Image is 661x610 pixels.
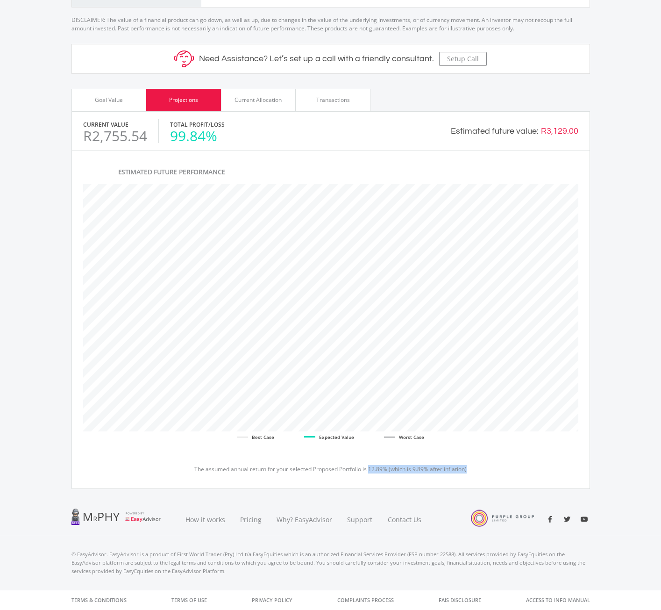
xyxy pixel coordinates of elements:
[199,54,434,64] h5: Need Assistance? Let’s set up a call with a friendly consultant.
[83,121,128,129] label: Current Value
[118,167,225,176] span: Estimated Future Performance
[252,590,292,610] a: Privacy Policy
[439,590,481,610] a: FAIS Disclosure
[83,129,147,143] div: R2,755.54
[95,96,123,104] div: Goal Value
[233,504,269,535] a: Pricing
[235,96,282,104] div: Current Allocation
[304,431,354,443] li: Expected Value
[384,431,424,443] li: Worst Case
[526,590,590,610] a: Access to Info Manual
[178,504,233,535] a: How it works
[269,504,340,535] a: Why? EasyAdvisor
[237,431,274,443] li: Best Case
[337,590,394,610] a: Complaints Process
[451,125,539,137] div: Estimated future value:
[439,52,487,66] button: Setup Call
[316,96,350,104] div: Transactions
[71,550,590,575] p: © EasyAdvisor. EasyAdvisor is a product of First World Trader (Pty) Ltd t/a EasyEquities which is...
[170,121,225,129] label: Total Profit/Loss
[340,504,380,535] a: Support
[170,129,225,143] div: 99.84%
[71,590,127,610] a: Terms & Conditions
[83,465,578,474] p: The assumed annual return for your selected Proposed Portfolio is 12.89% (which is 9.89% after in...
[169,96,198,104] div: Projections
[71,7,590,33] p: DISCLAIMER: The value of a financial product can go down, as well as up, due to changes in the va...
[171,590,207,610] a: Terms of Use
[541,125,578,137] div: R3,129.00
[380,504,430,535] a: Contact Us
